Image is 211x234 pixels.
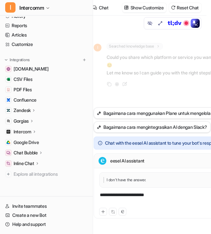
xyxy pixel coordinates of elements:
[99,4,109,11] div: Chat
[6,88,10,92] img: PDF Files
[3,40,90,49] a: Customize
[6,98,10,102] img: Confluence
[107,43,163,50] span: Searched knowledge base
[14,150,38,156] p: Chat Bubble
[3,64,90,73] a: www.helpdesk.com[DOMAIN_NAME]
[14,97,37,103] span: Confluence
[122,3,166,12] button: Show Customize
[3,95,90,105] a: ConfluenceConfluence
[3,202,90,211] a: Invite teammates
[4,58,8,62] img: expand menu
[3,21,90,30] a: Reports
[14,66,48,72] span: [DOMAIN_NAME]
[103,177,146,183] p: I don’t have the answer.
[5,2,16,13] span: I
[6,119,10,123] img: Gorgias
[3,138,90,147] a: Google DriveGoogle Drive
[3,75,90,84] a: CSV FilesCSV Files
[3,57,32,63] button: Integrations
[94,44,101,51] span: I
[3,30,90,39] a: Articles
[3,220,90,229] a: Help and support
[82,58,87,62] img: menu_add.svg
[6,162,10,165] img: Inline Chat
[14,76,32,83] span: CSV Files
[6,108,10,112] img: Zendesk
[94,121,211,133] button: Bagaimana cara mengintegrasikan AI dengan Slack?
[14,160,34,167] p: Inline Chat
[171,5,175,10] img: reset
[169,3,201,12] button: Reset Chat
[14,86,32,93] span: PDF Files
[14,139,39,146] span: Google Drive
[14,169,88,179] span: Explore all integrations
[19,3,44,12] span: Intercomm
[6,140,10,144] img: Google Drive
[14,107,31,114] p: Zendesk
[14,118,29,124] p: Gorgias
[5,171,12,177] img: explore all integrations
[131,4,164,11] p: Show Customize
[3,85,90,94] a: PDF FilesPDF Files
[6,77,10,81] img: CSV Files
[6,151,10,155] img: Chat Bubble
[14,128,31,135] p: Intercom
[3,211,90,220] a: Create a new Bot
[110,158,144,164] p: eesel AI assistant
[3,170,90,179] a: Explore all integrations
[6,67,10,71] img: www.helpdesk.com
[6,130,10,134] img: Intercom
[124,5,129,10] img: customize
[10,57,30,62] p: Integrations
